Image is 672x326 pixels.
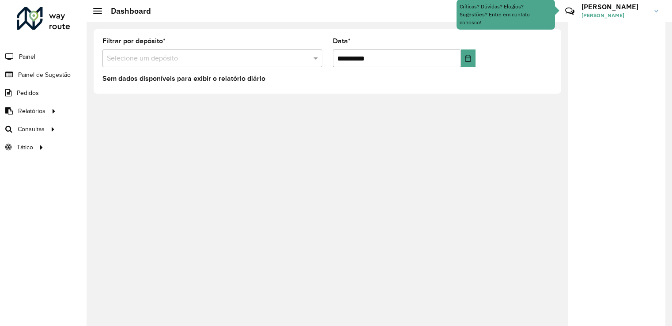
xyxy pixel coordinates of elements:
[102,73,265,84] label: Sem dados disponíveis para exibir o relatório diário
[18,125,45,134] span: Consultas
[19,52,35,61] span: Painel
[581,3,648,11] h3: [PERSON_NAME]
[102,36,166,46] label: Filtrar por depósito
[18,70,71,80] span: Painel de Sugestão
[461,49,476,67] button: Choose Date
[333,36,351,46] label: Data
[17,143,33,152] span: Tático
[560,2,579,21] a: Contato Rápido
[581,11,648,19] span: [PERSON_NAME]
[102,6,151,16] h2: Dashboard
[18,106,45,116] span: Relatórios
[17,88,39,98] span: Pedidos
